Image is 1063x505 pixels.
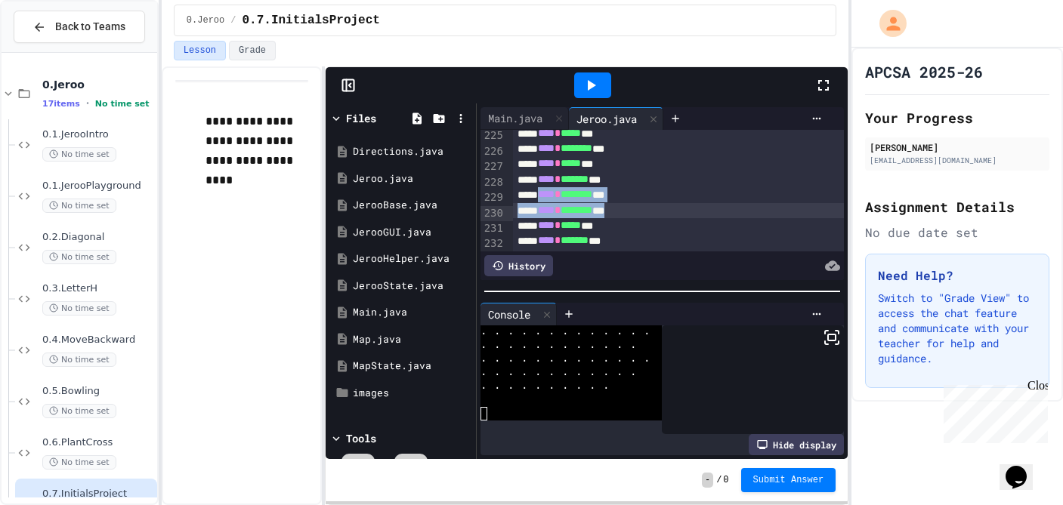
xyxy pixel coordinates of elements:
div: 230 [481,206,505,221]
span: 0.3.LetterH [42,282,154,295]
div: JerooHelper.java [353,251,471,266]
div: 232 [481,236,505,251]
span: . . . . . . . . . . . . . [481,353,650,366]
span: . . . . . . . . . . . . [481,366,637,380]
div: Jeroo.java [569,107,663,130]
div: 228 [481,175,505,190]
span: . . . . . . . . . . . . . [481,325,650,339]
h2: Assignment Details [865,196,1049,217]
span: No time set [42,404,116,418]
div: No due date set [865,223,1049,242]
div: 229 [481,190,505,205]
span: 0.2.Diagonal [42,231,154,244]
div: JerooBase.java [353,198,471,213]
h2: Your Progress [865,107,1049,128]
div: 231 [481,221,505,236]
span: / [716,474,722,486]
span: 17 items [42,99,80,109]
div: JerooState.java [353,279,471,294]
div: [EMAIL_ADDRESS][DOMAIN_NAME] [870,155,1045,166]
div: Main.java [481,110,550,126]
span: . . . . . . . . . . [481,380,610,393]
h1: APCSA 2025-26 [865,61,983,82]
span: . . . . . . . . . . . . [481,339,637,353]
span: No time set [42,250,116,264]
div: Tools [346,430,376,446]
button: Submit Answer [741,468,836,492]
span: 0.6.PlantCross [42,436,154,449]
div: Main.java [353,305,471,320]
div: History [484,255,553,276]
iframe: chat widget [938,379,1048,443]
span: No time set [42,199,116,213]
div: Console [481,306,538,322]
span: 0.5.Bowling [42,385,154,398]
div: Main.java [481,107,569,130]
div: Jeroo.java [569,111,644,127]
span: / [230,14,236,26]
div: Directions.java [353,144,471,159]
span: 0.1.JerooIntro [42,128,154,141]
button: Back to Teams [14,11,145,43]
div: JerooGUI.java [353,225,471,240]
span: No time set [95,99,150,109]
span: 0.7.InitialsProject [242,11,379,29]
div: Map.java [353,332,471,347]
h3: Need Help? [878,266,1037,285]
span: No time set [42,147,116,162]
div: images [353,386,471,401]
p: Switch to "Grade View" to access the chat feature and communicate with your teacher for help and ... [878,291,1037,366]
div: Chat with us now!Close [6,6,104,96]
span: 0.Jeroo [42,78,154,91]
div: Jeroo.java [353,171,471,186]
span: Back to Teams [55,19,125,35]
div: 226 [481,144,505,159]
div: Console [481,303,557,325]
span: No time set [42,455,116,470]
div: [PERSON_NAME] [870,140,1045,154]
span: 0.4.MoveBackward [42,334,154,346]
div: MapState.java [353,359,471,374]
span: 0.Jeroo [187,14,224,26]
span: 0 [723,474,728,486]
span: • [86,97,89,109]
div: 225 [481,128,505,143]
div: Files [346,110,376,126]
div: Hide display [749,434,844,455]
span: No time set [42,301,116,316]
span: - [702,473,713,488]
button: Lesson [174,41,226,60]
div: 227 [481,159,505,174]
span: 0.7.InitialsProject [42,488,154,500]
span: 0.1.JerooPlayground [42,180,154,192]
span: No time set [42,353,116,367]
button: Grade [229,41,276,60]
iframe: chat widget [1000,445,1048,490]
div: My Account [864,6,910,41]
span: Submit Answer [753,474,824,486]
